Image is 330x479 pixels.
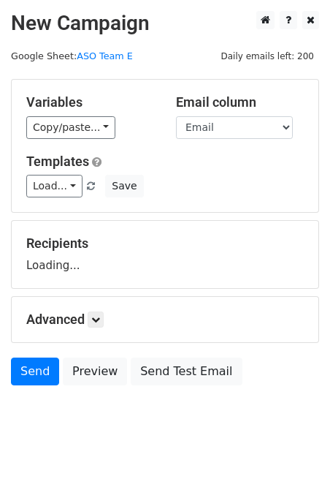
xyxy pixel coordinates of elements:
[26,175,82,197] a: Load...
[11,50,133,61] small: Google Sheet:
[176,94,304,110] h5: Email column
[105,175,143,197] button: Save
[26,94,154,110] h5: Variables
[26,116,115,139] a: Copy/paste...
[131,358,242,385] a: Send Test Email
[63,358,127,385] a: Preview
[215,48,319,64] span: Daily emails left: 200
[26,235,304,274] div: Loading...
[77,50,133,61] a: ASO Team E
[26,235,304,252] h5: Recipients
[11,358,59,385] a: Send
[11,11,319,36] h2: New Campaign
[26,154,89,169] a: Templates
[26,312,304,328] h5: Advanced
[215,50,319,61] a: Daily emails left: 200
